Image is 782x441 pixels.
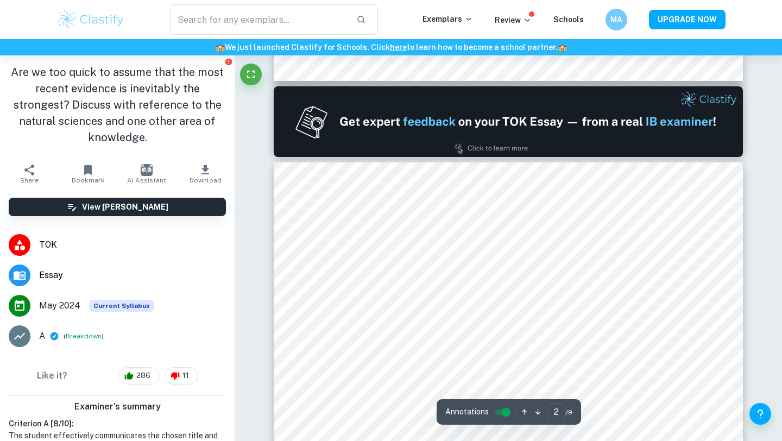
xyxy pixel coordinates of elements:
[606,9,627,30] button: MA
[141,164,153,176] img: AI Assistant
[649,10,726,29] button: UPGRADE NOW
[4,400,230,413] h6: Examiner's summary
[224,58,232,66] button: Report issue
[39,330,45,343] p: A
[82,201,168,213] h6: View [PERSON_NAME]
[127,177,166,184] span: AI Assistant
[190,177,222,184] span: Download
[64,331,104,342] span: ( )
[422,13,473,25] p: Exemplars
[390,43,407,52] a: here
[56,9,125,30] img: Clastify logo
[216,43,225,52] span: 🏫
[72,177,105,184] span: Bookmark
[558,43,567,52] span: 🏫
[117,159,176,189] button: AI Assistant
[66,331,102,341] button: Breakdown
[170,4,348,35] input: Search for any exemplars...
[39,238,226,251] span: TOK
[9,418,226,430] h6: Criterion A [ 8 / 10 ]:
[59,159,117,189] button: Bookmark
[274,86,743,157] img: Ad
[610,14,623,26] h6: MA
[39,299,80,312] span: May 2024
[553,15,584,24] a: Schools
[445,406,489,418] span: Annotations
[566,407,572,417] span: / 9
[89,300,154,312] span: Current Syllabus
[89,300,154,312] div: This exemplar is based on the current syllabus. Feel free to refer to it for inspiration/ideas wh...
[165,367,198,385] div: 11
[37,369,67,382] h6: Like it?
[176,370,195,381] span: 11
[495,14,532,26] p: Review
[130,370,156,381] span: 286
[9,64,226,146] h1: Are we too quick to assume that the most recent evidence is inevitably the strongest? Discuss wit...
[240,64,262,85] button: Fullscreen
[9,198,226,216] button: View [PERSON_NAME]
[20,177,39,184] span: Share
[119,367,160,385] div: 286
[39,269,226,282] span: Essay
[749,403,771,425] button: Help and Feedback
[176,159,235,189] button: Download
[2,41,780,53] h6: We just launched Clastify for Schools. Click to learn how to become a school partner.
